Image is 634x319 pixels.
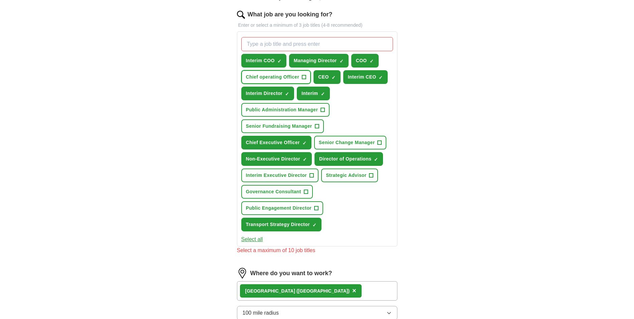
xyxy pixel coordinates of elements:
span: COO [356,57,367,64]
strong: [GEOGRAPHIC_DATA] [245,288,295,294]
button: Managing Director✓ [289,54,349,68]
button: COO✓ [351,54,379,68]
span: Transport Strategy Director [246,221,310,228]
span: ✓ [285,91,289,97]
button: Senior Change Manager [314,136,387,149]
label: What job are you looking for? [248,10,333,19]
span: ✓ [303,157,307,162]
button: CEO✓ [313,70,340,84]
span: Public Administration Manager [246,106,318,113]
button: Governance Consultant [241,185,313,199]
span: ✓ [370,59,374,64]
span: Interim [301,90,318,97]
div: Select a maximum of 10 job titles [237,246,397,254]
span: Chief operating Officer [246,74,299,81]
span: Governance Consultant [246,188,301,195]
span: × [352,287,356,294]
span: Interim Executive Director [246,172,307,179]
span: ✓ [340,59,344,64]
span: ✓ [312,222,316,228]
span: ✓ [302,140,306,146]
img: search.png [237,11,245,19]
button: Interim Executive Director [241,169,319,182]
input: Type a job title and press enter [241,37,393,51]
p: Enter or select a minimum of 3 job titles (4-8 recommended) [237,22,397,29]
button: Transport Strategy Director✓ [241,218,322,231]
button: Chief operating Officer [241,70,311,84]
span: Managing Director [294,57,337,64]
span: ✓ [374,157,378,162]
button: Select all [241,235,263,243]
span: 100 mile radius [243,309,279,317]
img: location.png [237,268,248,279]
span: Interim COO [246,57,275,64]
span: Director of Operations [319,155,371,163]
button: Public Administration Manager [241,103,330,117]
button: Interim Director✓ [241,87,294,100]
span: Interim Director [246,90,283,97]
span: ([GEOGRAPHIC_DATA]) [296,288,350,294]
span: ✓ [332,75,336,80]
button: × [352,286,356,296]
span: Senior Change Manager [319,139,375,146]
button: Strategic Advisor [321,169,378,182]
span: ✓ [277,59,281,64]
button: Public Engagement Director [241,201,324,215]
button: Non-Executive Director✓ [241,152,312,166]
label: Where do you want to work? [250,269,332,278]
span: Senior Fundraising Manager [246,123,312,130]
span: Interim CEO [348,74,376,81]
span: ✓ [321,91,325,97]
span: Strategic Advisor [326,172,366,179]
span: Chief Executive Officer [246,139,300,146]
span: CEO [318,74,329,81]
span: ✓ [379,75,383,80]
button: Director of Operations✓ [314,152,383,166]
button: Chief Executive Officer✓ [241,136,311,149]
span: Non-Executive Director [246,155,300,163]
span: Public Engagement Director [246,205,312,212]
button: Interim CEO✓ [343,70,388,84]
button: Interim COO✓ [241,54,286,68]
button: Interim✓ [297,87,330,100]
button: Senior Fundraising Manager [241,119,324,133]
